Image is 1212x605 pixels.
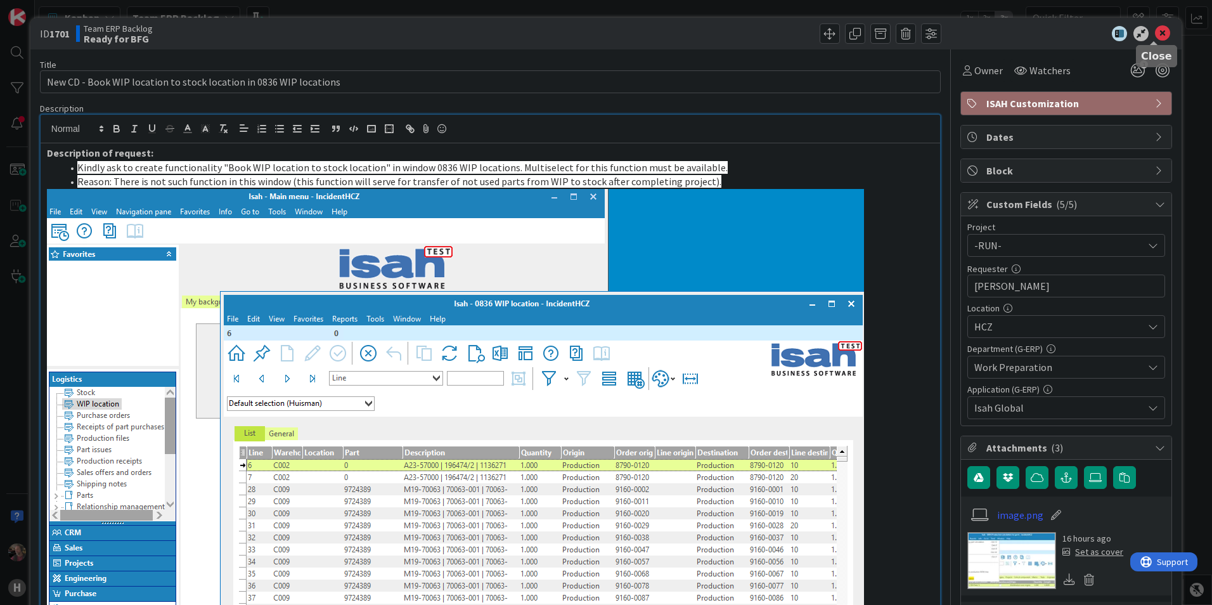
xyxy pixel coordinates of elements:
span: Work Preparation [974,360,1143,375]
span: ID [40,26,70,41]
span: Support [27,2,58,17]
a: image.png [997,507,1043,523]
span: Isah Global [974,400,1143,415]
div: Location [967,304,1165,313]
input: type card name here... [40,70,941,93]
span: -RUN- [974,237,1137,254]
span: Kindly ask to create functionality "Book WIP location to stock location" in window 0836 WIP locat... [77,161,728,174]
div: Project [967,223,1165,231]
div: Department (G-ERP) [967,344,1165,353]
label: Title [40,59,56,70]
h5: Close [1141,50,1172,62]
span: HCZ [974,319,1143,334]
span: Reason: There is not such function in this window (this function will serve for transfer of not u... [77,175,721,188]
span: ISAH Customization [986,96,1149,111]
div: Set as cover [1062,545,1123,559]
strong: Description of request: [47,146,153,159]
span: Block [986,163,1149,178]
div: Download [1062,571,1076,588]
span: ( 5/5 ) [1056,198,1077,211]
span: Description [40,103,84,114]
span: Attachments [986,440,1149,455]
div: Application (G-ERP) [967,385,1165,394]
div: 16 hours ago [1062,532,1123,545]
span: Watchers [1029,63,1071,78]
b: 1701 [49,27,70,40]
span: ( 3 ) [1051,441,1063,454]
label: Requester [967,263,1008,275]
b: Ready for BFG [84,34,153,44]
span: Custom Fields [986,197,1149,212]
span: Owner [974,63,1003,78]
span: Dates [986,129,1149,145]
span: Team ERP Backlog [84,23,153,34]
